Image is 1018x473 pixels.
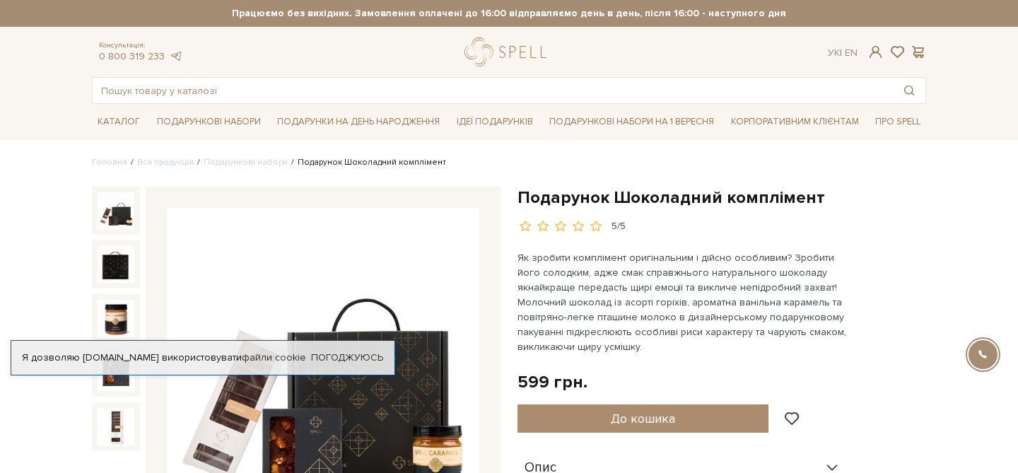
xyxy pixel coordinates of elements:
a: Вся продукція [137,157,194,168]
a: Головна [92,157,127,168]
li: Подарунок Шоколадний комплімент [288,156,446,169]
a: Подарунки на День народження [271,111,445,133]
a: файли cookie [242,351,306,363]
a: telegram [168,50,182,62]
a: Каталог [92,111,146,133]
span: | [840,47,842,59]
strong: Працюємо без вихідних. Замовлення оплачені до 16:00 відправляємо день в день, після 16:00 - насту... [92,7,926,20]
a: Погоджуюсь [311,351,383,364]
img: Подарунок Шоколадний комплімент [98,300,134,337]
a: Подарункові набори [204,157,288,168]
a: En [845,47,858,59]
a: Ідеї подарунків [451,111,539,133]
input: Пошук товару у каталозі [93,78,893,103]
a: Корпоративним клієнтам [725,110,865,134]
a: 0 800 319 233 [99,50,165,62]
img: Подарунок Шоколадний комплімент [98,192,134,229]
button: Пошук товару у каталозі [893,78,925,103]
span: Консультація: [99,41,182,50]
p: Як зробити комплімент оригінальним і дійсно особливим? Зробити його солодким, адже смак справжньо... [517,250,849,354]
h1: Подарунок Шоколадний комплімент [517,187,926,209]
a: Про Spell [870,111,926,133]
div: 599 грн. [517,371,587,393]
div: Ук [828,47,858,59]
a: Подарункові набори на 1 Вересня [544,110,720,134]
div: Я дозволяю [DOMAIN_NAME] використовувати [11,351,394,364]
div: 5/5 [612,220,626,233]
img: Подарунок Шоколадний комплімент [98,246,134,283]
button: До кошика [517,404,768,433]
img: Подарунок Шоколадний комплімент [98,408,134,445]
span: До кошика [611,411,675,426]
a: logo [464,37,553,66]
a: Подарункові набори [151,111,267,133]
